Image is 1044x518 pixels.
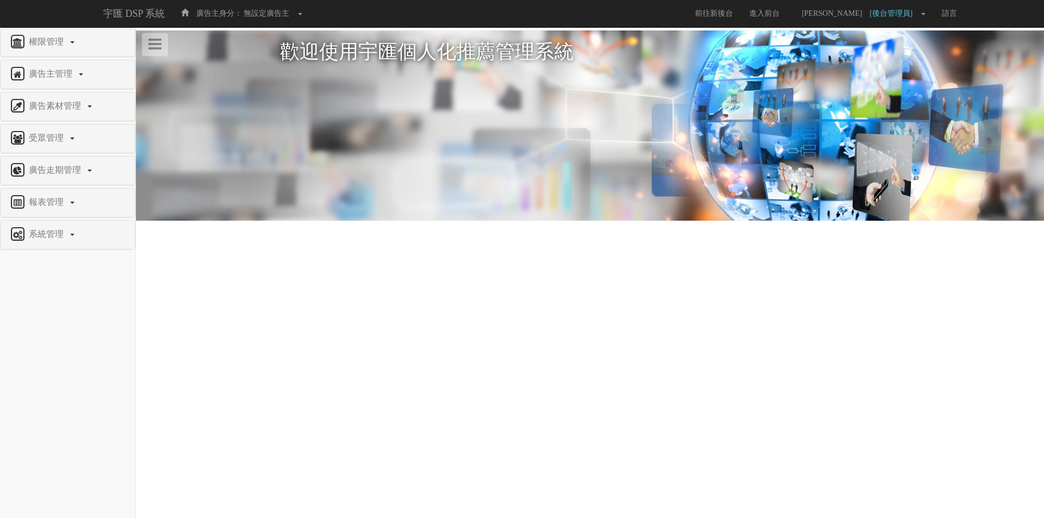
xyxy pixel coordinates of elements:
span: 廣告走期管理 [26,165,86,174]
a: 廣告素材管理 [9,98,127,115]
h1: 歡迎使用宇匯個人化推薦管理系統 [280,41,900,63]
span: 廣告主身分： [196,9,242,17]
span: 權限管理 [26,37,69,46]
a: 廣告走期管理 [9,162,127,179]
a: 報表管理 [9,194,127,211]
span: 報表管理 [26,197,69,207]
a: 廣告主管理 [9,66,127,83]
span: [後台管理員] [869,9,918,17]
span: 受眾管理 [26,133,69,142]
span: 系統管理 [26,229,69,239]
a: 系統管理 [9,226,127,244]
a: 權限管理 [9,34,127,51]
span: 廣告素材管理 [26,101,86,110]
a: 受眾管理 [9,130,127,147]
span: 廣告主管理 [26,69,78,78]
span: 無設定廣告主 [244,9,289,17]
span: [PERSON_NAME] [796,9,867,17]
